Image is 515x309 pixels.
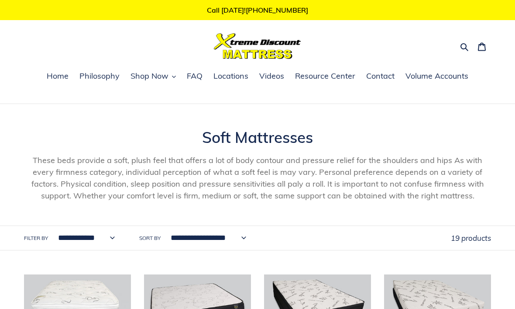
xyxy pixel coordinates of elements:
span: These beds provide a soft, plush feel that offers a lot of body contour and pressure relief for t... [31,155,484,201]
span: Soft Mattresses [202,128,313,147]
button: Shop Now [126,70,180,83]
a: [PHONE_NUMBER] [246,6,308,14]
a: Videos [255,70,288,83]
span: FAQ [187,71,203,81]
a: Locations [209,70,253,83]
span: 19 products [451,233,491,243]
img: Xtreme Discount Mattress [214,33,301,59]
span: Contact [366,71,395,81]
span: Locations [213,71,248,81]
span: Videos [259,71,284,81]
span: Philosophy [79,71,120,81]
span: Volume Accounts [405,71,468,81]
a: Volume Accounts [401,70,473,83]
a: FAQ [182,70,207,83]
a: Resource Center [291,70,360,83]
span: Home [47,71,69,81]
label: Sort by [139,234,161,242]
a: Philosophy [75,70,124,83]
span: Resource Center [295,71,355,81]
a: Home [42,70,73,83]
span: Shop Now [130,71,168,81]
label: Filter by [24,234,48,242]
a: Contact [362,70,399,83]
